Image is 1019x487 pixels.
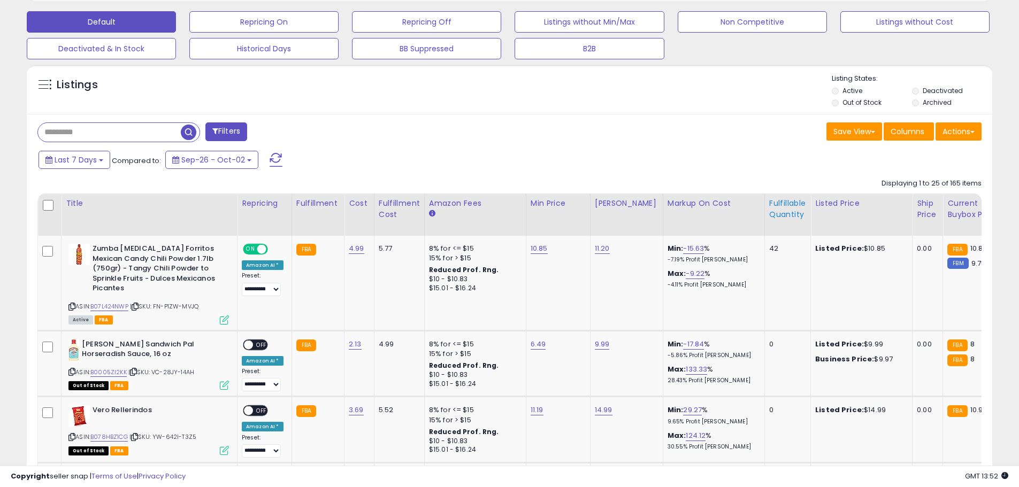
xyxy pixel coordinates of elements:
b: Listed Price: [815,405,864,415]
a: 10.85 [531,243,548,254]
small: FBA [947,244,967,256]
a: -17.84 [683,339,704,350]
small: FBA [296,339,316,351]
div: Displaying 1 to 25 of 165 items [882,179,982,189]
span: All listings that are currently out of stock and unavailable for purchase on Amazon [68,446,109,455]
button: Repricing On [189,11,339,33]
b: [PERSON_NAME] Sandwich Pal Horseradish Sauce, 16 oz [82,339,212,362]
b: Listed Price: [815,339,864,349]
div: Min Price [531,198,586,209]
button: Non Competitive [678,11,827,33]
b: Vero Rellerindos [93,405,223,418]
span: | SKU: VC-28JY-14AH [128,368,194,376]
label: Archived [923,98,952,107]
p: 28.43% Profit [PERSON_NAME] [668,377,756,384]
a: 11.19 [531,405,543,415]
div: % [668,269,756,289]
div: ASIN: [68,405,229,454]
a: B078HBZ1CG [90,432,128,442]
b: Max: [668,268,686,279]
span: OFF [266,245,284,254]
div: Markup on Cost [668,198,760,209]
span: 10.99 [970,405,987,415]
span: | SKU: FN-P1ZW-MVJQ [130,302,198,311]
button: B2B [515,38,664,59]
div: ASIN: [68,244,229,323]
button: Sep-26 - Oct-02 [165,151,258,169]
div: 0.00 [917,339,934,349]
div: 0 [769,405,802,415]
div: 15% for > $15 [429,415,518,425]
div: 42 [769,244,802,253]
a: 11.20 [595,243,610,254]
p: 30.55% Profit [PERSON_NAME] [668,443,756,451]
a: 124.12 [686,430,706,441]
b: Listed Price: [815,243,864,253]
div: 0.00 [917,244,934,253]
label: Active [842,86,862,95]
th: The percentage added to the cost of goods (COGS) that forms the calculator for Min & Max prices. [663,194,764,236]
span: Compared to: [112,156,161,166]
a: Privacy Policy [139,471,186,481]
span: FBA [110,446,128,455]
div: $10.85 [815,244,904,253]
span: 9.75 [971,258,986,268]
a: Terms of Use [91,471,137,481]
small: FBA [947,354,967,366]
small: FBA [947,339,967,351]
strong: Copyright [11,471,50,481]
button: Deactivated & In Stock [27,38,176,59]
p: Listing States: [832,74,992,84]
small: FBM [947,258,968,269]
span: FBA [110,381,128,390]
div: % [668,431,756,451]
a: -9.22 [686,268,704,279]
span: Last 7 Days [55,154,97,165]
button: Filters [205,122,247,141]
b: Reduced Prof. Rng. [429,361,499,370]
div: $10 - $10.83 [429,275,518,284]
a: 133.33 [686,364,707,375]
a: B07L424NWP [90,302,128,311]
button: Save View [826,122,882,141]
small: FBA [947,405,967,417]
button: Default [27,11,176,33]
div: Cost [349,198,370,209]
div: 5.52 [379,405,416,415]
div: Amazon AI * [242,260,284,270]
div: Repricing [242,198,287,209]
small: FBA [296,244,316,256]
a: B0005ZI2KK [90,368,127,377]
img: 41b8NgzqtJL._SL40_.jpg [68,339,79,361]
span: OFF [253,340,270,349]
h5: Listings [57,78,98,92]
span: OFF [253,406,270,415]
a: -15.63 [683,243,704,254]
b: Zumba [MEDICAL_DATA] Forritos Mexican Candy Chili Powder 1.7lb (750gr) - Tangy Chili Powder to Sp... [93,244,223,296]
div: ASIN: [68,339,229,389]
p: 9.65% Profit [PERSON_NAME] [668,418,756,426]
div: 5.77 [379,244,416,253]
a: 4.99 [349,243,364,254]
div: 8% for <= $15 [429,405,518,415]
div: $15.01 - $16.24 [429,284,518,293]
b: Max: [668,364,686,374]
b: Max: [668,430,686,440]
div: Fulfillment [296,198,340,209]
div: 15% for > $15 [429,349,518,359]
span: | SKU: YW-642I-T3Z5 [129,432,196,441]
p: -7.19% Profit [PERSON_NAME] [668,256,756,264]
small: FBA [296,405,316,417]
div: $15.01 - $16.24 [429,445,518,454]
a: 2.13 [349,339,362,350]
span: 8 [970,354,975,364]
div: % [668,365,756,384]
b: Min: [668,243,684,253]
div: 0.00 [917,405,934,415]
div: $10 - $10.83 [429,437,518,446]
label: Out of Stock [842,98,882,107]
a: 29.27 [683,405,702,415]
button: Listings without Cost [840,11,990,33]
div: 4.99 [379,339,416,349]
span: FBA [95,315,113,324]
